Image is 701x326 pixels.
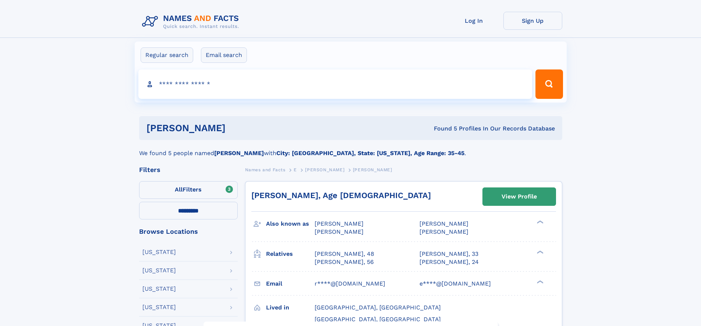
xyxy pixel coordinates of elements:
[201,47,247,63] label: Email search
[142,249,176,255] div: [US_STATE]
[535,250,544,254] div: ❯
[266,218,315,230] h3: Also known as
[294,165,297,174] a: E
[535,69,563,99] button: Search Button
[419,258,479,266] a: [PERSON_NAME], 24
[353,167,392,172] span: [PERSON_NAME]
[142,304,176,310] div: [US_STATE]
[138,69,532,99] input: search input
[251,191,431,200] a: [PERSON_NAME], Age [DEMOGRAPHIC_DATA]
[214,150,264,157] b: [PERSON_NAME]
[175,186,183,193] span: All
[294,167,297,172] span: E
[503,12,562,30] a: Sign Up
[315,304,441,311] span: [GEOGRAPHIC_DATA], [GEOGRAPHIC_DATA]
[305,165,344,174] a: [PERSON_NAME]
[266,248,315,260] h3: Relatives
[535,220,544,225] div: ❯
[266,301,315,314] h3: Lived in
[142,286,176,292] div: [US_STATE]
[139,228,238,235] div: Browse Locations
[315,220,364,227] span: [PERSON_NAME]
[535,279,544,284] div: ❯
[142,268,176,273] div: [US_STATE]
[315,316,441,323] span: [GEOGRAPHIC_DATA], [GEOGRAPHIC_DATA]
[139,140,562,158] div: We found 5 people named with .
[139,12,245,32] img: Logo Names and Facts
[330,125,555,133] div: Found 5 Profiles In Our Records Database
[315,250,374,258] a: [PERSON_NAME], 48
[305,167,344,172] span: [PERSON_NAME]
[419,228,468,235] span: [PERSON_NAME]
[419,250,478,258] a: [PERSON_NAME], 33
[315,258,374,266] a: [PERSON_NAME], 56
[315,228,364,235] span: [PERSON_NAME]
[502,188,537,205] div: View Profile
[141,47,193,63] label: Regular search
[139,181,238,199] label: Filters
[276,150,464,157] b: City: [GEOGRAPHIC_DATA], State: [US_STATE], Age Range: 35-45
[266,277,315,290] h3: Email
[146,123,330,133] h1: [PERSON_NAME]
[419,220,468,227] span: [PERSON_NAME]
[445,12,503,30] a: Log In
[139,166,238,173] div: Filters
[245,165,286,174] a: Names and Facts
[483,188,556,205] a: View Profile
